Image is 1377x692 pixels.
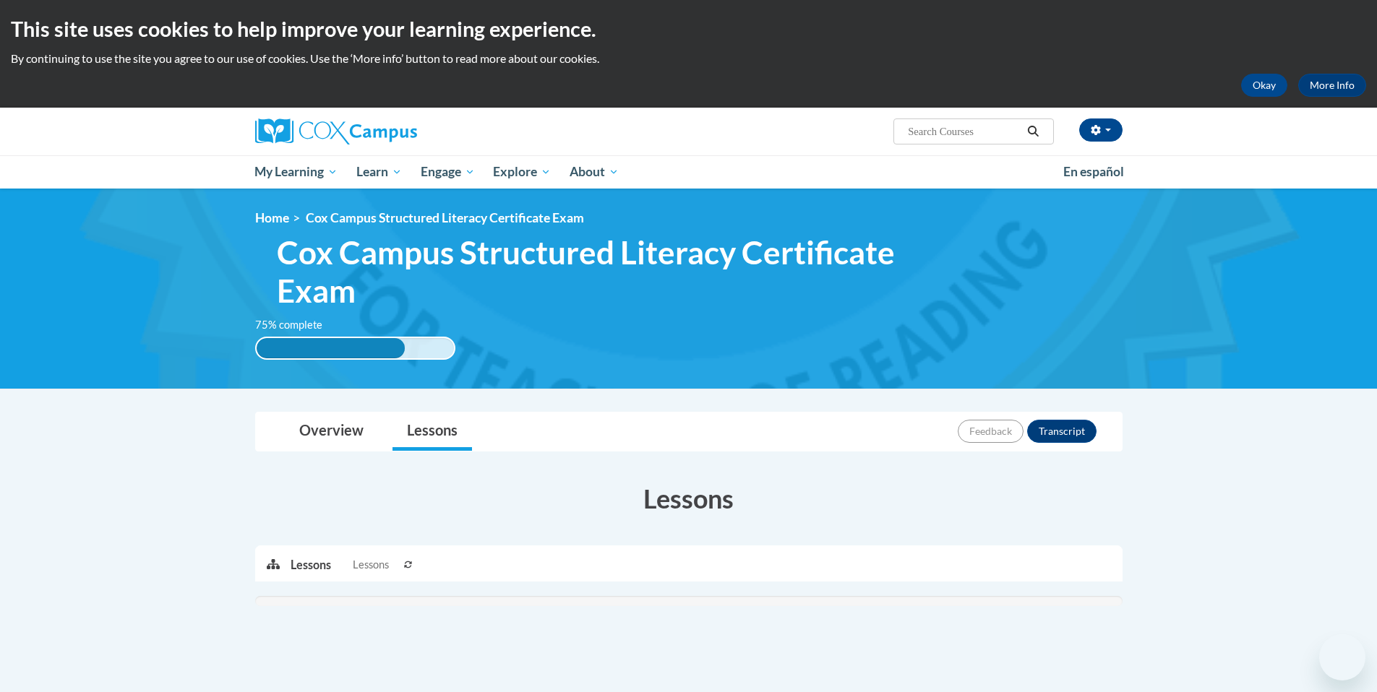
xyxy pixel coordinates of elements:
[560,155,628,189] a: About
[421,163,475,181] span: Engage
[255,118,417,144] img: Cox Campus
[347,155,411,189] a: Learn
[493,163,551,181] span: Explore
[255,118,530,144] a: Cox Campus
[570,163,619,181] span: About
[353,557,389,573] span: Lessons
[958,420,1024,443] button: Feedback
[1054,157,1133,187] a: En español
[411,155,484,189] a: Engage
[255,480,1123,516] h3: Lessons
[277,233,922,310] span: Cox Campus Structured Literacy Certificate Exam
[233,155,1144,189] div: Main menu
[392,412,472,451] a: Lessons
[11,51,1366,66] p: By continuing to use the site you agree to our use of cookies. Use the ‘More info’ button to read...
[906,123,1022,140] input: Search Courses
[1241,74,1287,97] button: Okay
[291,557,331,573] p: Lessons
[1319,634,1365,680] iframe: Button to launch messaging window
[484,155,560,189] a: Explore
[11,14,1366,43] h2: This site uses cookies to help improve your learning experience.
[356,163,402,181] span: Learn
[306,210,584,225] span: Cox Campus Structured Literacy Certificate Exam
[255,210,289,225] a: Home
[1022,123,1044,140] button: Search
[1063,164,1124,179] span: En español
[254,163,338,181] span: My Learning
[1027,420,1097,443] button: Transcript
[285,412,378,451] a: Overview
[1079,118,1123,142] button: Account Settings
[1298,74,1366,97] a: More Info
[257,338,405,358] div: 75% complete
[246,155,348,189] a: My Learning
[255,317,338,333] label: 75% complete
